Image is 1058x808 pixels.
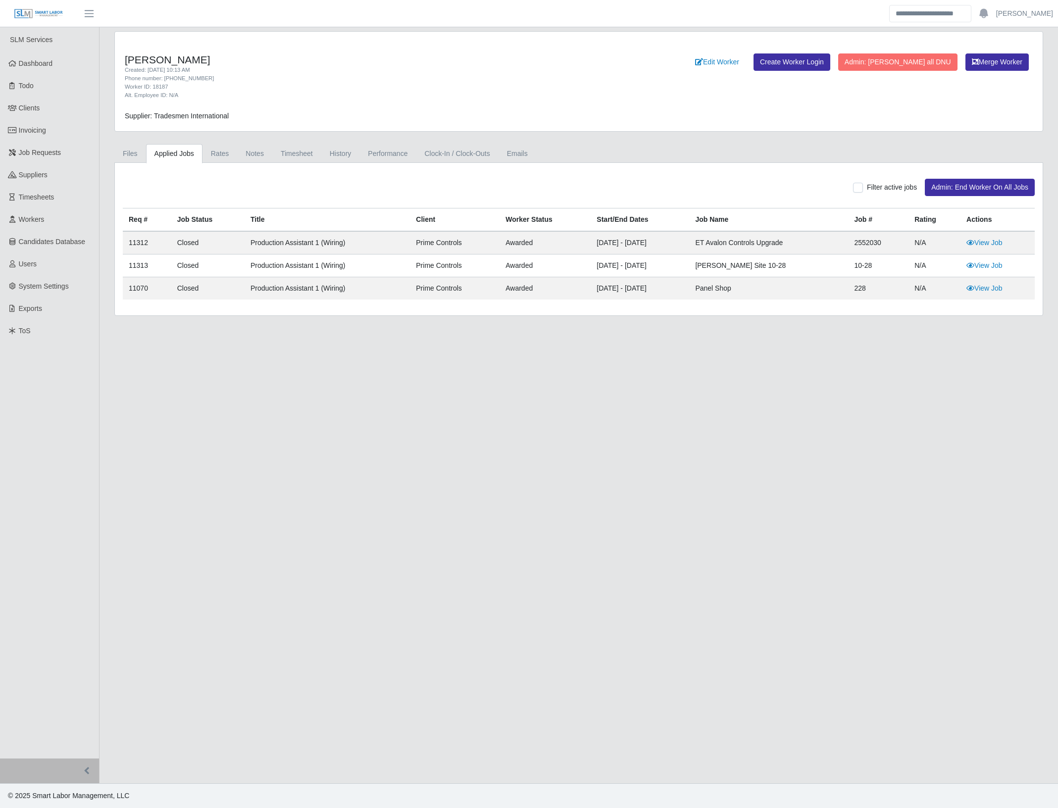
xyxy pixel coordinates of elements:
[8,792,129,800] span: © 2025 Smart Labor Management, LLC
[114,144,146,163] a: Files
[996,8,1053,19] a: [PERSON_NAME]
[689,208,848,232] th: Job Name
[125,112,229,120] span: Supplier: Tradesmen International
[245,254,410,277] td: Production Assistant 1 (Wiring)
[123,231,171,254] td: 11312
[245,208,410,232] th: Title
[867,183,917,191] span: Filter active jobs
[410,231,500,254] td: Prime Controls
[410,208,500,232] th: Client
[848,277,908,300] td: 228
[125,91,648,100] div: Alt. Employee ID: N/A
[19,304,42,312] span: Exports
[848,254,908,277] td: 10-28
[125,83,648,91] div: Worker ID: 18187
[171,277,245,300] td: Closed
[237,144,272,163] a: Notes
[889,5,971,22] input: Search
[19,126,46,134] span: Invoicing
[123,277,171,300] td: 11070
[321,144,360,163] a: History
[966,284,1003,292] a: View Job
[848,231,908,254] td: 2552030
[689,277,848,300] td: Panel Shop
[591,208,689,232] th: Start/End Dates
[19,149,61,156] span: Job Requests
[689,53,746,71] a: Edit Worker
[908,208,960,232] th: Rating
[272,144,321,163] a: Timesheet
[838,53,957,71] button: Admin: [PERSON_NAME] all DNU
[689,231,848,254] td: ET Avalon Controls Upgrade
[500,208,591,232] th: Worker Status
[125,74,648,83] div: Phone number: [PHONE_NUMBER]
[146,144,202,163] a: Applied Jobs
[965,53,1029,71] button: Merge Worker
[123,208,171,232] th: Req #
[500,231,591,254] td: awarded
[19,82,34,90] span: Todo
[202,144,238,163] a: Rates
[500,277,591,300] td: awarded
[908,277,960,300] td: N/A
[19,59,53,67] span: Dashboard
[245,231,410,254] td: Production Assistant 1 (Wiring)
[966,239,1003,247] a: View Job
[19,215,45,223] span: Workers
[19,282,69,290] span: System Settings
[19,327,31,335] span: ToS
[925,179,1035,196] button: Admin: End Worker On All Jobs
[499,144,536,163] a: Emails
[171,254,245,277] td: Closed
[171,208,245,232] th: Job Status
[19,193,54,201] span: Timesheets
[10,36,52,44] span: SLM Services
[416,144,498,163] a: Clock-In / Clock-Outs
[591,254,689,277] td: [DATE] - [DATE]
[908,231,960,254] td: N/A
[410,254,500,277] td: Prime Controls
[966,261,1003,269] a: View Job
[123,254,171,277] td: 11313
[14,8,63,19] img: SLM Logo
[19,260,37,268] span: Users
[19,238,86,246] span: Candidates Database
[125,66,648,74] div: Created: [DATE] 10:13 AM
[754,53,830,71] a: Create Worker Login
[591,277,689,300] td: [DATE] - [DATE]
[125,53,648,66] h4: [PERSON_NAME]
[689,254,848,277] td: [PERSON_NAME] Site 10-28
[960,208,1035,232] th: Actions
[410,277,500,300] td: Prime Controls
[848,208,908,232] th: Job #
[359,144,416,163] a: Performance
[171,231,245,254] td: Closed
[908,254,960,277] td: N/A
[500,254,591,277] td: awarded
[19,171,48,179] span: Suppliers
[19,104,40,112] span: Clients
[591,231,689,254] td: [DATE] - [DATE]
[245,277,410,300] td: Production Assistant 1 (Wiring)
